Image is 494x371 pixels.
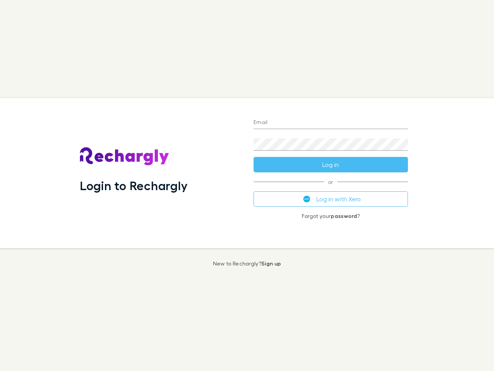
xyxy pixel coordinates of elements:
img: Rechargly's Logo [80,147,169,166]
p: Forgot your ? [254,213,408,219]
a: Sign up [261,260,281,267]
button: Log in [254,157,408,172]
img: Xero's logo [303,196,310,203]
h1: Login to Rechargly [80,178,188,193]
a: password [331,213,357,219]
button: Log in with Xero [254,191,408,207]
p: New to Rechargly? [213,260,281,267]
